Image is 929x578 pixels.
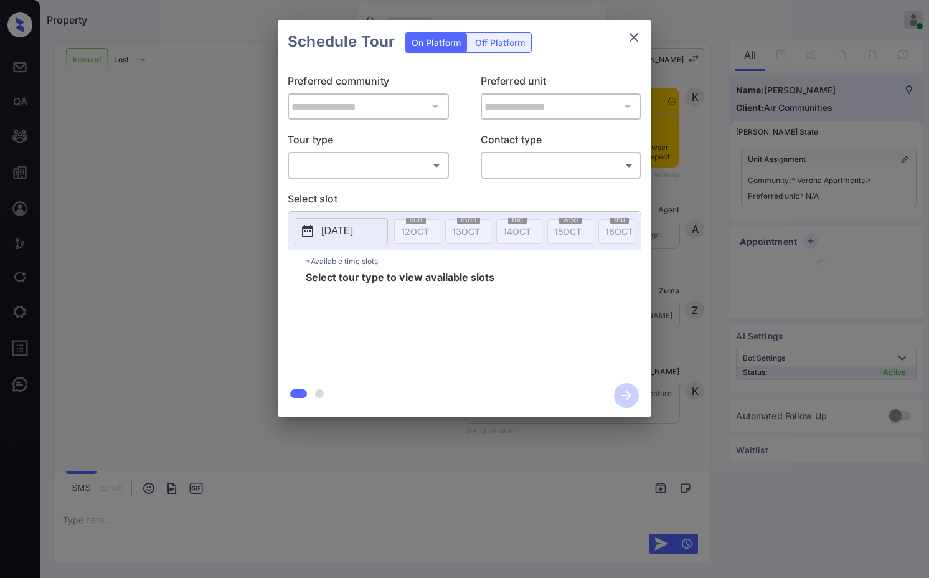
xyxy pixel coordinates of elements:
[481,132,642,152] p: Contact type
[405,33,467,52] div: On Platform
[321,224,353,239] p: [DATE]
[288,191,641,211] p: Select slot
[481,73,642,93] p: Preferred unit
[306,250,641,272] p: *Available time slots
[278,20,405,64] h2: Schedule Tour
[469,33,531,52] div: Off Platform
[288,132,449,152] p: Tour type
[306,272,494,372] span: Select tour type to view available slots
[621,25,646,50] button: close
[295,218,388,244] button: [DATE]
[288,73,449,93] p: Preferred community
